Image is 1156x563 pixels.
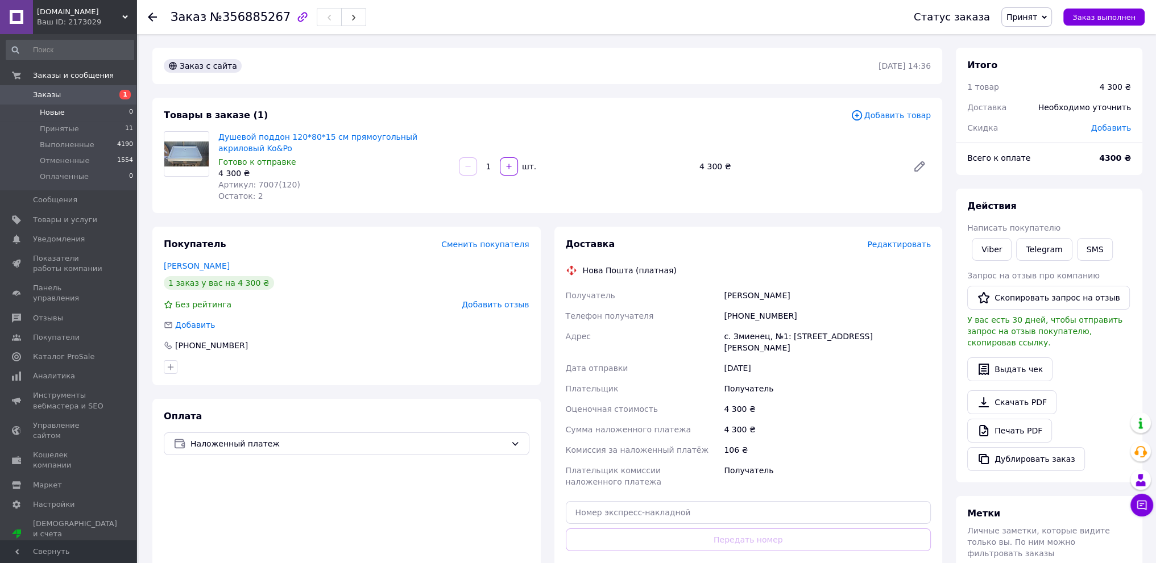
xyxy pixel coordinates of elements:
span: Телефон получателя [566,311,654,320]
button: SMS [1077,238,1113,261]
span: 11 [125,124,133,134]
div: 4 300 ₴ [722,419,933,440]
span: Кошелек компании [33,450,105,470]
button: Выдать чек [967,357,1053,381]
div: Получатель [722,378,933,399]
div: Получатель [722,460,933,492]
input: Номер экспресс-накладной [566,501,931,524]
div: шт. [519,161,537,172]
input: Поиск [6,40,134,60]
a: Душевой поддон 120*80*15 см прямоугольный акриловый Ko&Po [218,132,417,153]
a: Telegram [1016,238,1072,261]
span: Получатель [566,291,615,300]
a: Редактировать [908,155,931,178]
span: Редактировать [867,240,931,249]
div: Статус заказа [914,11,990,23]
button: Скопировать запрос на отзыв [967,286,1130,310]
span: Запрос на отзыв про компанию [967,271,1100,280]
span: 0 [129,107,133,118]
span: Плательщик [566,384,619,393]
span: Действия [967,201,1017,211]
span: Доставка [967,103,1006,112]
span: Метки [967,508,1000,519]
span: 1 товар [967,82,999,91]
span: Личные заметки, которые видите только вы. По ним можно фильтровать заказы [967,526,1110,558]
span: Новые [40,107,65,118]
span: Выполненные [40,140,94,150]
span: Заказы и сообщения [33,70,114,81]
a: Viber [972,238,1012,261]
span: Товары в заказе (1) [164,110,268,120]
div: Вернуться назад [148,11,157,23]
span: 4190 [117,140,133,150]
div: Необходимо уточнить [1031,95,1138,120]
span: Товары и услуги [33,215,97,225]
a: [PERSON_NAME] [164,261,230,270]
b: 4300 ₴ [1099,153,1131,162]
span: Сменить покупателя [441,240,529,249]
span: Без рейтинга [175,300,231,309]
div: Нова Пошта (платная) [580,265,679,276]
button: Дублировать заказ [967,447,1085,471]
span: Артикул: 7007(120) [218,180,300,189]
span: Инструменты вебмастера и SEO [33,390,105,411]
div: Prom топ [33,539,117,549]
span: Отзывы [33,313,63,323]
div: 106 ₴ [722,440,933,460]
div: [PERSON_NAME] [722,285,933,306]
span: Отмененные [40,156,89,166]
span: Показатели работы компании [33,253,105,274]
span: Адрес [566,332,591,341]
a: Печать PDF [967,419,1052,443]
span: 1554 [117,156,133,166]
div: [PHONE_NUMBER] [722,306,933,326]
div: 1 заказ у вас на 4 300 ₴ [164,276,274,290]
span: Панель управления [33,283,105,303]
span: Написать покупателю [967,223,1060,232]
span: Добавить отзыв [462,300,529,309]
span: Доставка [566,239,615,249]
span: Всего к оплате [967,153,1030,162]
span: Сумма наложенного платежа [566,425,691,434]
span: Маркет [33,480,62,490]
div: 4 300 ₴ [722,399,933,419]
span: Принятые [40,124,79,134]
span: Скидка [967,123,998,132]
span: 0 [129,172,133,182]
span: Оплаченные [40,172,89,182]
span: Управление сайтом [33,420,105,441]
span: У вас есть 30 дней, чтобы отправить запрос на отзыв покупателю, скопировав ссылку. [967,315,1122,347]
div: 4 300 ₴ [1100,81,1131,93]
span: Покупатель [164,239,226,249]
button: Чат с покупателем [1130,494,1153,516]
span: Оценочная стоимость [566,404,658,414]
span: Готово к отправке [218,157,296,166]
span: Наложенный платеж [190,437,506,450]
img: Душевой поддон 120*80*15 см прямоугольный акриловый Ko&Po [164,141,209,166]
span: Принят [1006,12,1037,22]
span: Оплата [164,411,202,422]
span: Комиссия за наложенный платёж [566,445,708,454]
a: Скачать PDF [967,390,1056,414]
span: Добавить [1091,123,1131,132]
span: [DEMOGRAPHIC_DATA] и счета [33,519,117,550]
span: Добавить товар [851,109,931,122]
span: Заказ [171,10,206,24]
div: Ваш ID: 2173029 [37,17,136,27]
span: turbochist.com.ua [37,7,122,17]
div: с. Змиенец, №1: [STREET_ADDRESS][PERSON_NAME] [722,326,933,358]
span: Сообщения [33,195,77,205]
span: 1 [119,90,131,99]
span: Аналитика [33,371,75,381]
div: 4 300 ₴ [218,168,450,179]
time: [DATE] 14:36 [879,61,931,70]
span: Уведомления [33,234,85,244]
button: Заказ выполнен [1063,9,1145,26]
span: Добавить [175,320,215,330]
div: Заказ с сайта [164,59,242,73]
span: Итого [967,60,997,70]
span: Заказы [33,90,61,100]
div: 4 300 ₴ [695,159,904,174]
div: [DATE] [722,358,933,378]
span: Настройки [33,499,74,510]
